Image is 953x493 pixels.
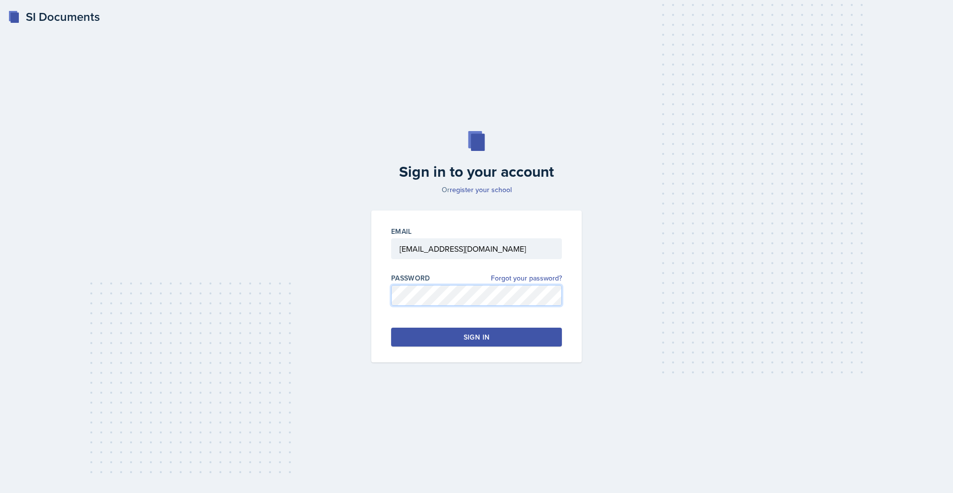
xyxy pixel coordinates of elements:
[8,8,100,26] a: SI Documents
[491,273,562,283] a: Forgot your password?
[365,185,588,195] p: Or
[450,185,512,195] a: register your school
[365,163,588,181] h2: Sign in to your account
[391,273,430,283] label: Password
[391,238,562,259] input: Email
[464,332,489,342] div: Sign in
[391,226,412,236] label: Email
[391,328,562,347] button: Sign in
